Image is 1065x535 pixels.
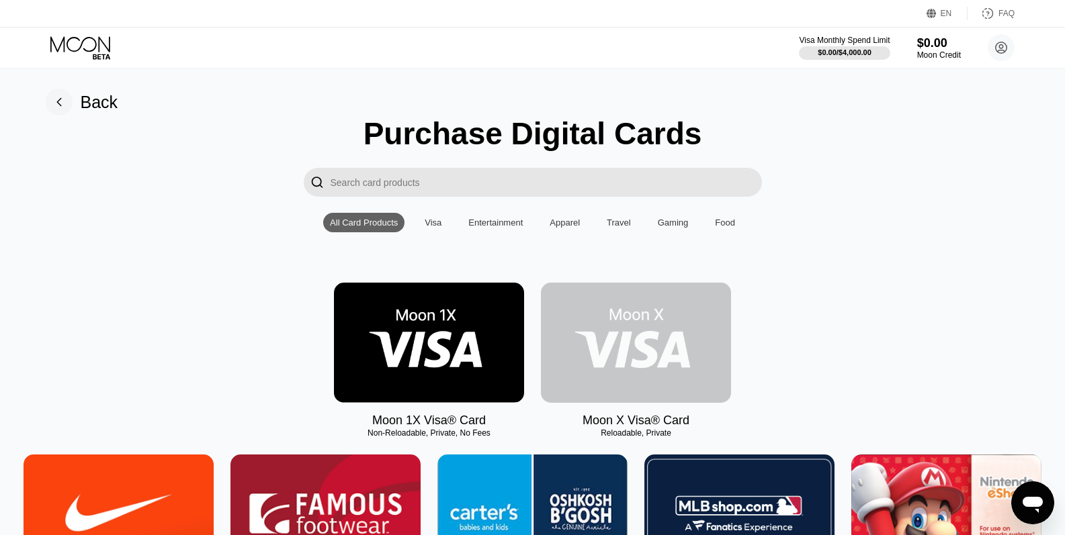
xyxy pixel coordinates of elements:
div: Gaming [658,217,689,228]
div: Travel [600,213,638,232]
div: FAQ [998,9,1015,18]
div: $0.00 [917,36,961,50]
div: Gaming [651,213,695,232]
div: $0.00Moon Credit [917,36,961,60]
iframe: Button to launch messaging window [1011,481,1054,524]
div: All Card Products [330,217,398,228]
div: Moon 1X Visa® Card [372,414,486,428]
div: Back [46,89,118,115]
div: Entertainment [468,217,523,228]
div: EN [927,7,968,20]
div: Food [715,217,735,228]
div: Visa [425,217,441,228]
div: Non-Reloadable, Private, No Fees [334,428,524,438]
div: Reloadable, Private [541,428,731,438]
div: $0.00 / $4,000.00 [818,48,871,56]
div:  [304,168,331,197]
div: EN [941,9,952,18]
div: Travel [607,217,631,228]
div: Food [708,213,742,232]
div:  [310,175,324,190]
div: Back [81,93,118,112]
div: Moon Credit [917,50,961,60]
div: Apparel [550,217,580,228]
div: Purchase Digital Cards [364,115,702,152]
div: All Card Products [323,213,404,232]
div: Entertainment [462,213,529,232]
div: Visa Monthly Spend Limit [799,36,890,45]
div: Apparel [543,213,587,232]
div: Visa Monthly Spend Limit$0.00/$4,000.00 [799,36,890,60]
div: Moon X Visa® Card [583,414,689,428]
input: Search card products [331,168,762,197]
div: Visa [418,213,448,232]
div: FAQ [968,7,1015,20]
